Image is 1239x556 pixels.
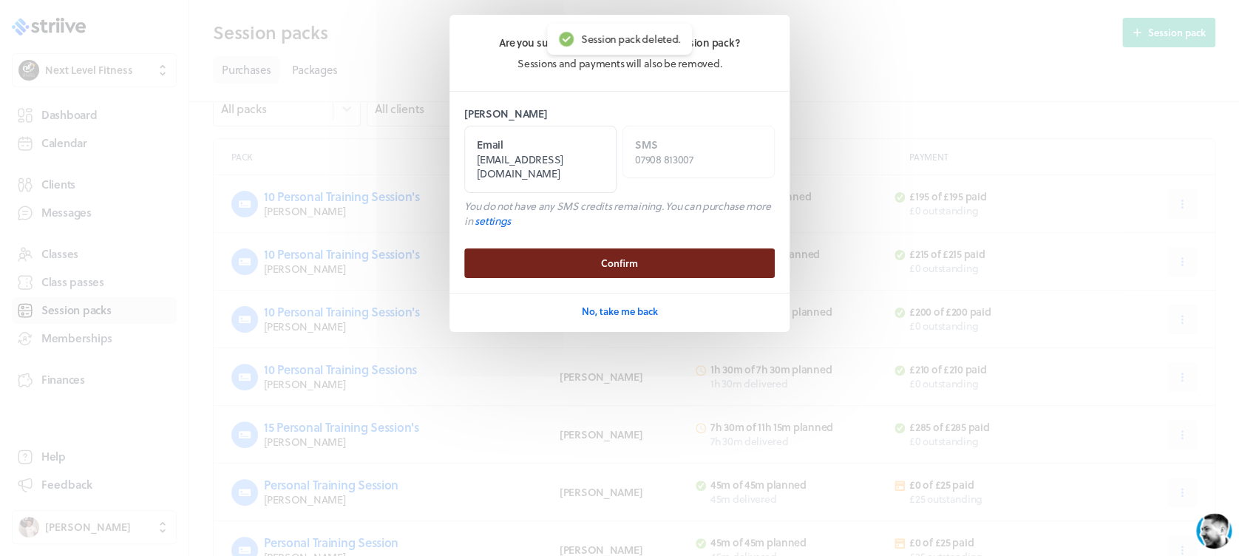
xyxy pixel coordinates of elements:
span: No, take me back [582,305,658,318]
button: No, take me back [582,296,658,326]
strong: SMS [635,137,657,152]
p: Are you sure you want to remove this session pack? [464,35,775,50]
span: 07908 813007 [635,152,693,167]
label: [PERSON_NAME] [464,106,775,121]
span: Confirm [601,257,638,270]
span: [EMAIL_ADDRESS][DOMAIN_NAME] [477,152,563,182]
iframe: gist-messenger-bubble-iframe [1196,513,1232,549]
p: Sessions and payments will also be removed. [464,56,775,71]
strong: Email [477,137,503,152]
p: You do not have any SMS credits remaining. You can purchase more in [464,199,775,228]
div: Session pack deleted. [581,33,680,46]
a: settings [475,213,511,228]
button: Confirm [464,248,775,278]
